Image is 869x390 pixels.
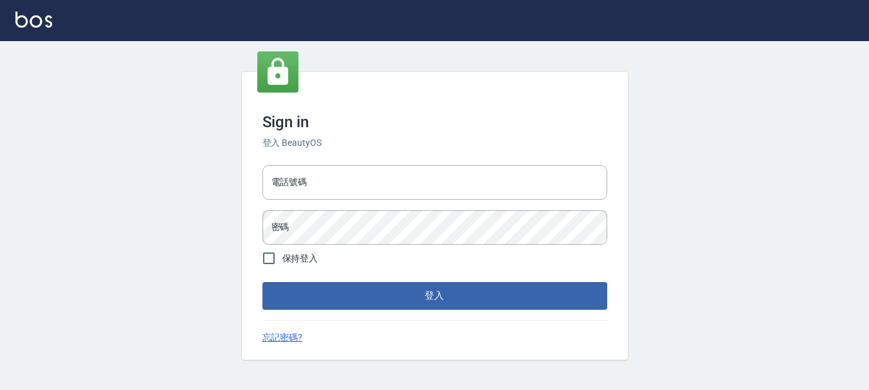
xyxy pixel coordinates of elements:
[262,331,303,344] a: 忘記密碼?
[262,113,607,131] h3: Sign in
[15,12,52,28] img: Logo
[262,136,607,150] h6: 登入 BeautyOS
[262,282,607,309] button: 登入
[282,252,318,265] span: 保持登入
